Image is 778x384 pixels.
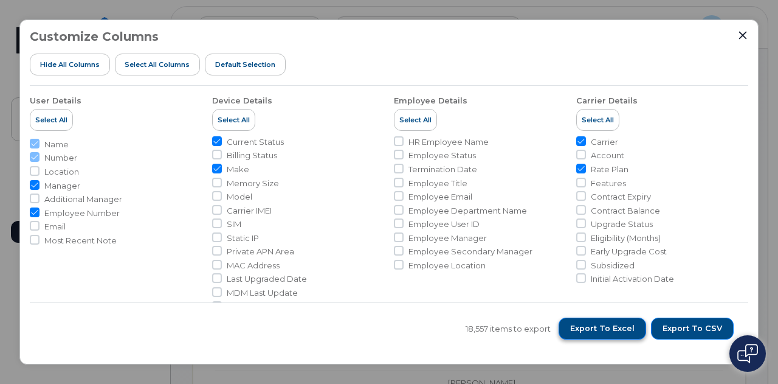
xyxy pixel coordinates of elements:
span: Location [44,166,79,178]
div: Carrier Details [576,96,638,106]
span: Current Status [227,136,284,148]
span: Employee Manager [408,232,487,244]
span: Employee Department Name [408,205,527,217]
span: Manager [44,180,80,192]
span: Select All [582,115,614,125]
button: Default Selection [205,54,286,75]
div: Device Details [212,96,272,106]
button: Export to Excel [559,318,646,340]
span: Eligibility (Months) [591,232,661,244]
span: Billing Status [227,150,277,161]
span: Asset Tag [227,301,264,313]
span: Model [227,191,252,203]
span: Early Upgrade Cost [591,246,667,257]
span: Carrier IMEI [227,205,272,217]
span: MAC Address [227,260,280,271]
span: Select All [218,115,250,125]
span: HR Employee Name [408,136,489,148]
span: SIM [227,218,241,230]
span: Termination Date [408,164,477,175]
span: Hide All Columns [40,60,100,69]
span: Name [44,139,69,150]
span: Contract Balance [591,205,660,217]
button: Select All [576,109,619,131]
span: Employee Email [408,191,472,203]
span: Select All [399,115,432,125]
button: Close [737,30,748,41]
span: Default Selection [215,60,275,69]
button: Select All [394,109,437,131]
span: Email [44,221,66,232]
h3: Customize Columns [30,30,159,43]
span: Select all Columns [125,60,190,69]
span: 18,557 items to export [466,323,551,335]
span: Employee Location [408,260,486,271]
span: Upgrade Status [591,218,653,230]
button: Select All [30,109,73,131]
span: Employee User ID [408,218,480,230]
span: Initial Activation Date [591,273,674,285]
span: Employee Number [44,208,120,219]
img: Open chat [737,344,758,363]
button: Export to CSV [651,318,734,340]
button: Select All [212,109,255,131]
span: Employee Status [408,150,476,161]
span: Employee Secondary Manager [408,246,532,257]
span: Static IP [227,232,259,244]
span: Private APN Area [227,246,294,257]
div: Employee Details [394,96,467,106]
span: MDM Last Update [227,287,298,299]
div: User Details [30,96,81,106]
span: Account [591,150,624,161]
span: Most Recent Note [44,235,117,246]
span: Select All [35,115,67,125]
span: Number [44,152,77,164]
button: Select all Columns [115,54,201,75]
span: Additional Manager [44,194,122,205]
span: Memory Size [227,178,279,189]
span: Contract Expiry [591,191,651,203]
span: Rate Plan [591,164,628,175]
button: Hide All Columns [30,54,110,75]
span: Export to Excel [570,323,635,334]
span: Features [591,178,626,189]
span: Export to CSV [663,323,722,334]
span: Make [227,164,249,175]
span: Last Upgraded Date [227,273,307,285]
span: Carrier [591,136,618,148]
span: Subsidized [591,260,635,271]
span: Employee Title [408,178,467,189]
